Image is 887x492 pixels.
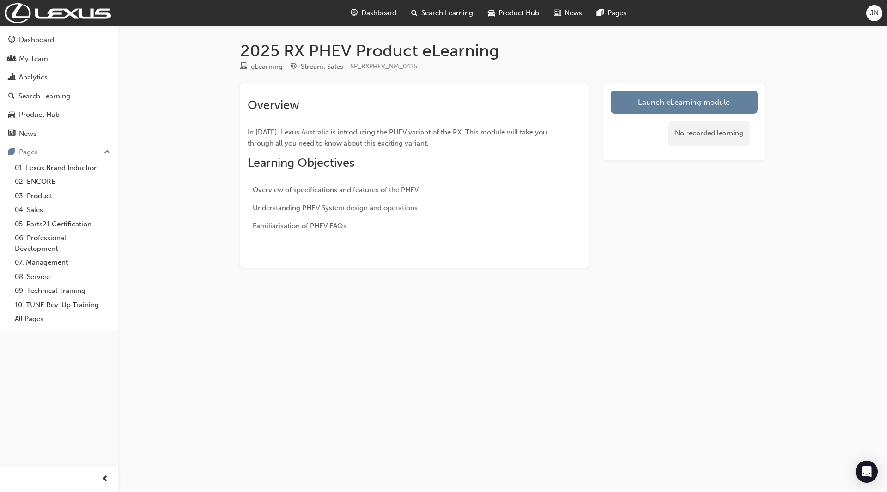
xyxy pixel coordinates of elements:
[248,186,419,194] span: - Overview of specifications and features of the PHEV
[608,8,626,18] span: Pages
[554,7,561,19] span: news-icon
[11,270,114,284] a: 08. Service
[411,7,418,19] span: search-icon
[4,31,114,49] a: Dashboard
[11,217,114,231] a: 05. Parts21 Certification
[866,5,882,21] button: JN
[19,72,48,83] div: Analytics
[4,106,114,123] a: Product Hub
[343,4,404,23] a: guage-iconDashboard
[8,92,15,101] span: search-icon
[351,7,358,19] span: guage-icon
[19,109,60,120] div: Product Hub
[4,144,114,161] button: Pages
[597,7,604,19] span: pages-icon
[11,175,114,189] a: 02. ENCORE
[11,284,114,298] a: 09. Technical Training
[11,255,114,270] a: 07. Management
[565,8,582,18] span: News
[5,3,111,23] img: Trak
[19,35,54,45] div: Dashboard
[4,88,114,105] a: Search Learning
[611,91,758,114] a: Launch eLearning module
[547,4,589,23] a: news-iconNews
[19,147,38,158] div: Pages
[8,36,15,44] span: guage-icon
[404,4,480,23] a: search-iconSearch Learning
[498,8,539,18] span: Product Hub
[240,61,283,73] div: Type
[104,146,110,158] span: up-icon
[361,8,396,18] span: Dashboard
[4,69,114,86] a: Analytics
[870,8,879,18] span: JN
[4,50,114,67] a: My Team
[421,8,473,18] span: Search Learning
[248,98,299,112] span: Overview
[102,474,109,485] span: prev-icon
[240,63,247,71] span: learningResourceType_ELEARNING-icon
[488,7,495,19] span: car-icon
[11,161,114,175] a: 01. Lexus Brand Induction
[8,130,15,138] span: news-icon
[251,61,283,72] div: eLearning
[19,128,36,139] div: News
[856,461,878,483] div: Open Intercom Messenger
[18,91,70,102] div: Search Learning
[8,111,15,119] span: car-icon
[248,204,418,212] span: - Understanding PHEV System design and operations
[8,73,15,82] span: chart-icon
[248,156,354,170] span: Learning Objectives
[480,4,547,23] a: car-iconProduct Hub
[248,128,549,147] span: In [DATE], Lexus Australia is introducing the PHEV variant of the RX. This module will take you t...
[351,62,418,70] span: Learning resource code
[668,121,750,146] div: No recorded learning
[4,30,114,144] button: DashboardMy TeamAnalyticsSearch LearningProduct HubNews
[290,63,297,71] span: target-icon
[11,312,114,326] a: All Pages
[19,54,48,64] div: My Team
[8,55,15,63] span: people-icon
[11,298,114,312] a: 10. TUNE Rev-Up Training
[11,231,114,255] a: 06. Professional Development
[11,203,114,217] a: 04. Sales
[301,61,343,72] div: Stream: Sales
[290,61,343,73] div: Stream
[589,4,634,23] a: pages-iconPages
[240,41,765,61] h1: 2025 RX PHEV Product eLearning
[8,148,15,157] span: pages-icon
[11,189,114,203] a: 03. Product
[248,222,346,230] span: - Familiarisation of PHEV FAQs
[4,125,114,142] a: News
